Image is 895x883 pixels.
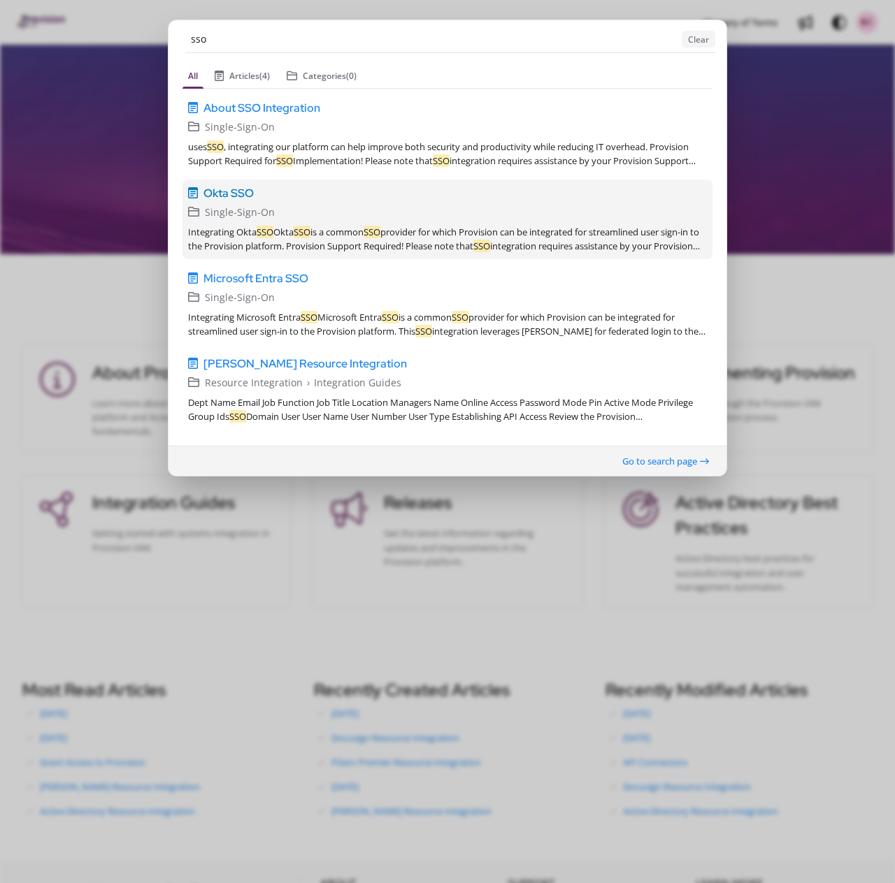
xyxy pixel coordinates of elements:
[203,270,308,286] span: Microsoft Entra SSO
[188,225,707,253] div: Integrating Okta Okta is a common provider for which Provision can be integrated for streamlined ...
[314,374,401,390] span: Integration Guides
[622,453,710,469] button: Go to search page
[188,140,707,168] div: uses , integrating our platform can help improve both security and productivity while reducing IT...
[188,395,707,423] div: Dept Name Email Job Function Job Title Location Managers Name Online Access Password Mode Pin Act...
[473,240,490,252] em: SSO
[682,31,715,48] button: Clear
[182,264,713,344] a: Microsoft Entra SSOSingle-Sign-OnIntegrating Microsoft EntraSSOMicrosoft EntraSSOis a commonSSOpr...
[203,355,407,372] span: [PERSON_NAME] Resource Integration
[307,374,310,390] span: ›
[205,119,275,134] span: Single-Sign-On
[415,325,432,337] em: SSO
[209,64,275,89] button: Articles
[452,311,468,323] em: SSO
[259,70,270,82] span: (4)
[301,311,317,323] em: SSO
[203,184,254,201] span: Okta SSO
[203,99,320,116] span: About SSO Integration
[205,204,275,219] span: Single-Sign-On
[205,374,303,390] span: Resource Integration
[205,289,275,305] span: Single-Sign-On
[276,154,293,167] em: SSO
[188,310,707,338] div: Integrating Microsoft Entra Microsoft Entra is a common provider for which Provision can be integ...
[182,179,713,258] a: Okta SSOSingle-Sign-OnIntegrating OktaSSOOktaSSOis a commonSSOprovider for which Provision can be...
[229,410,246,423] em: SSO
[382,311,399,323] em: SSO
[185,26,676,52] input: Enter Keywords
[281,64,362,89] button: Categories
[433,154,450,167] em: SSO
[182,94,713,173] a: About SSO IntegrationSingle-Sign-OnusesSSO, integrating our platform can help improve both securi...
[182,349,713,429] a: [PERSON_NAME] Resource IntegrationResource Integration›Integration GuidesDept Name Email Job Func...
[346,70,357,82] span: (0)
[182,64,203,89] button: All
[294,226,310,238] em: SSO
[257,226,273,238] em: SSO
[364,226,380,238] em: SSO
[207,140,224,153] em: SSO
